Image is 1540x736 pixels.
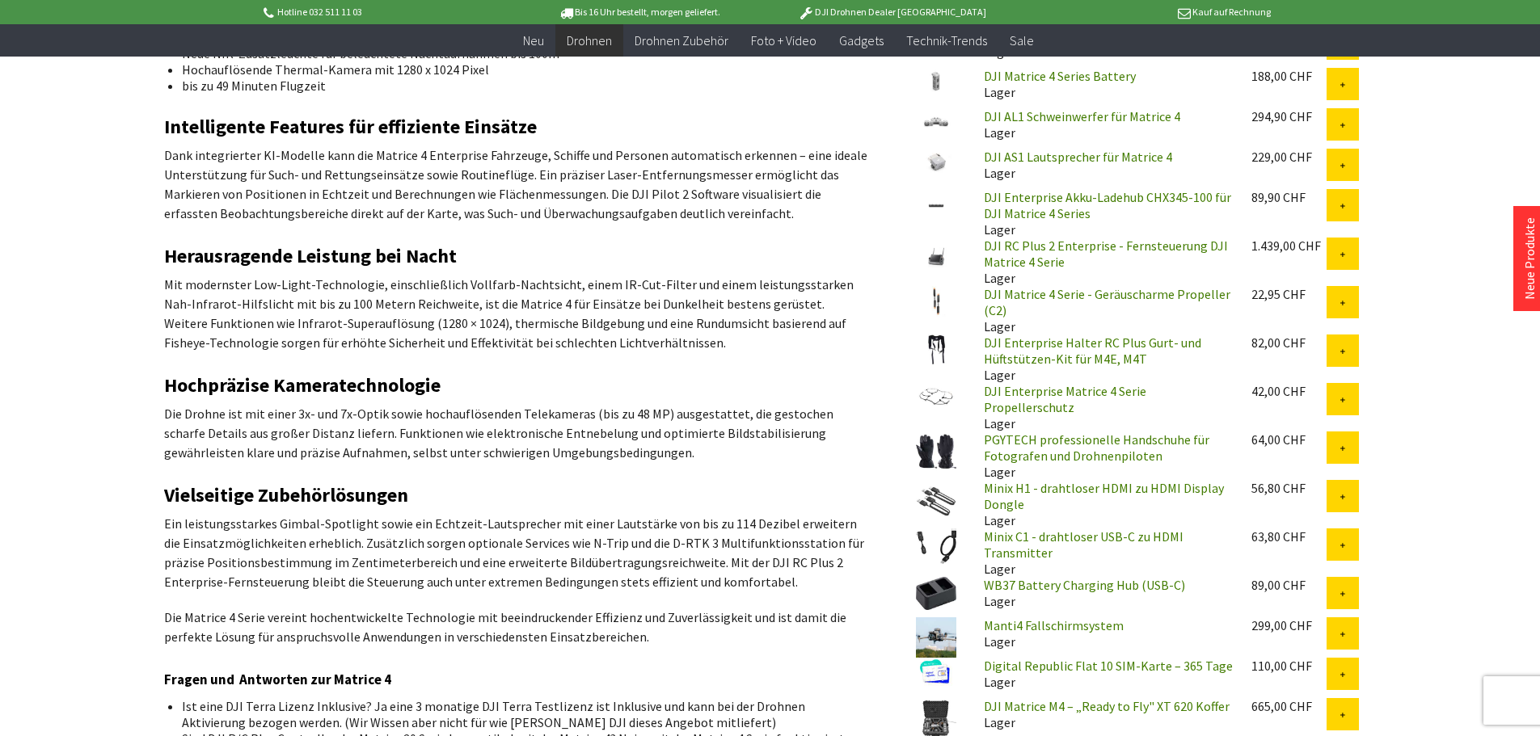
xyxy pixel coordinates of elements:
[164,114,537,139] strong: Intelligente Features für effiziente Einsätze
[164,404,867,462] p: Die Drohne ist mit einer 3x- und 7x-Optik sowie hochauflösenden Telekameras (bis zu 48 MP) ausges...
[916,108,956,135] img: DJI AL1 Schweinwerfer für Matrice 4
[984,149,1172,165] a: DJI AS1 Lautsprecher für Matrice 4
[1251,658,1327,674] div: 110,00 CHF
[1251,383,1327,399] div: 42,00 CHF
[1521,217,1538,300] a: Neue Produkte
[635,32,728,48] span: Drohnen Zubehör
[523,32,544,48] span: Neu
[512,24,555,57] a: Neu
[916,480,956,520] img: Minix H1 - drahtloser HDMI zu HDMI Display Dongle
[984,528,1183,561] a: Minix C1 - drahtloser USB-C zu HDMI Transmitter
[1251,617,1327,633] div: 299,00 CHF
[1019,2,1271,22] p: Kauf auf Rechnung
[916,617,956,658] img: Manti4 Fallschirmsystem
[984,480,1224,512] a: Minix H1 - drahtloser HDMI zu HDMI Display Dongle
[1251,480,1327,496] div: 56,80 CHF
[1251,528,1327,545] div: 63,80 CHF
[164,275,867,352] p: Mit modernster Low-Light-Technologie, einschließlich Vollfarb-Nachtsicht, einem IR-Cut-Filter und...
[1251,698,1327,714] div: 665,00 CHF
[1010,32,1034,48] span: Sale
[984,698,1230,714] a: DJI Matrice M4 – „Ready to Fly" XT 620 Koffer
[261,2,513,22] p: Hotline 032 511 11 03
[740,24,828,57] a: Foto + Video
[916,577,956,610] img: WB37 Battery Charging Hub (USB-C)
[766,2,1018,22] p: DJI Drohnen Dealer [GEOGRAPHIC_DATA]
[984,334,1201,367] a: DJI Enterprise Halter RC Plus Gurt- und Hüftstützen-Kit für M4E, M4T
[916,238,956,278] img: DJI RC Plus 2 Enterprise - Fernsteuerung DJI Matrice 4 Serie
[916,334,956,365] img: DJI Enterprise Halter RC Plus Gurt- und Hüftstützen-Kit für M4E, M4T
[971,577,1238,609] div: Lager
[164,608,867,646] p: Die Matrice 4 Serie vereint hochentwickelte Technologie mit beeindruckender Effizienz und Zuverlä...
[164,482,408,507] strong: Vielseitige Zubehörlösungen
[1251,238,1327,254] div: 1.439,00 CHF
[164,514,867,591] p: Ein leistungsstarkes Gimbal-Spotlight sowie ein Echtzeit-Lautsprecher mit einer Lautstärke von bi...
[971,528,1238,577] div: Lager
[984,68,1136,84] a: DJI Matrice 4 Series Battery
[984,431,1209,464] a: PGYTECH professionelle Handschuhe für Fotografen und Drohnenpiloten
[971,334,1238,383] div: Lager
[971,108,1238,141] div: Lager
[1251,68,1327,84] div: 188,00 CHF
[971,68,1238,100] div: Lager
[916,383,956,409] img: DJI Enterprise Matrice 4 Serie Propellerschutz
[916,431,956,472] img: PGYTECH professionelle Handschuhe für Fotografen und Drohnenpiloten
[1251,286,1327,302] div: 22,95 CHF
[971,658,1238,690] div: Lager
[1251,149,1327,165] div: 229,00 CHF
[182,78,854,94] li: bis zu 49 Minuten Flugzeit
[164,243,457,268] strong: Herausragende Leistung bei Nacht
[164,372,441,397] strong: Hochpräzise Kameratechnologie
[971,286,1238,334] div: Lager
[971,149,1238,181] div: Lager
[971,617,1238,650] div: Lager
[828,24,895,57] a: Gadgets
[906,32,987,48] span: Technik-Trends
[984,383,1146,415] a: DJI Enterprise Matrice 4 Serie Propellerschutz
[984,617,1124,633] a: Manti4 Fallschirmsystem
[164,669,867,690] h3: Fragen und Antworten zur Matrice 4
[623,24,740,57] a: Drohnen Zubehör
[1251,334,1327,351] div: 82,00 CHF
[971,431,1238,480] div: Lager
[971,189,1238,238] div: Lager
[916,528,956,564] img: Minix C1 - drahtloser USB-C zu HDMI Transmitter
[984,286,1230,318] a: DJI Matrice 4 Serie - Geräuscharme Propeller (C2)
[1251,431,1327,448] div: 64,00 CHF
[984,108,1180,124] a: DJI AL1 Schweinwerfer für Matrice 4
[164,145,867,223] p: Dank integrierter KI-Modelle kann die Matrice 4 Enterprise Fahrzeuge, Schiffe und Personen automa...
[182,61,854,78] li: Hochauflösende Thermal-Kamera mit 1280 x 1024 Pixel
[971,238,1238,286] div: Lager
[984,189,1231,221] a: DJI Enterprise Akku-Ladehub CHX345-100 für DJI Matrice 4 Series
[513,2,766,22] p: Bis 16 Uhr bestellt, morgen geliefert.
[839,32,884,48] span: Gadgets
[1251,189,1327,205] div: 89,90 CHF
[567,32,612,48] span: Drohnen
[751,32,816,48] span: Foto + Video
[971,383,1238,431] div: Lager
[916,149,956,175] img: DJI AS1 Lautsprecher für Matrice 4
[984,658,1233,674] a: Digital Republic Flat 10 SIM-Karte – 365 Tage
[1251,577,1327,593] div: 89,00 CHF
[998,24,1045,57] a: Sale
[182,698,854,730] li: Ist eine DJI Terra Lizenz Inklusive? Ja eine 3 monatige DJI Terra Testlizenz ist Inklusive und ka...
[1251,108,1327,124] div: 294,90 CHF
[555,24,623,57] a: Drohnen
[916,68,956,95] img: DJI Matrice 4 Series Battery
[895,24,998,57] a: Technik-Trends
[971,480,1238,528] div: Lager
[971,698,1238,730] div: Lager
[916,658,956,686] img: Digital Republic Flat 10 SIM-Karte – 365 Tage
[916,286,956,317] img: DJI Matrice 4 Serie - Geräuscharme Propeller (C2)
[984,238,1228,270] a: DJI RC Plus 2 Enterprise - Fernsteuerung DJI Matrice 4 Serie
[916,189,956,218] img: DJI Enterprise Akku-Ladehub CHX345-100 für DJI Matrice 4 Series
[984,577,1185,593] a: WB37 Battery Charging Hub (USB-C)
